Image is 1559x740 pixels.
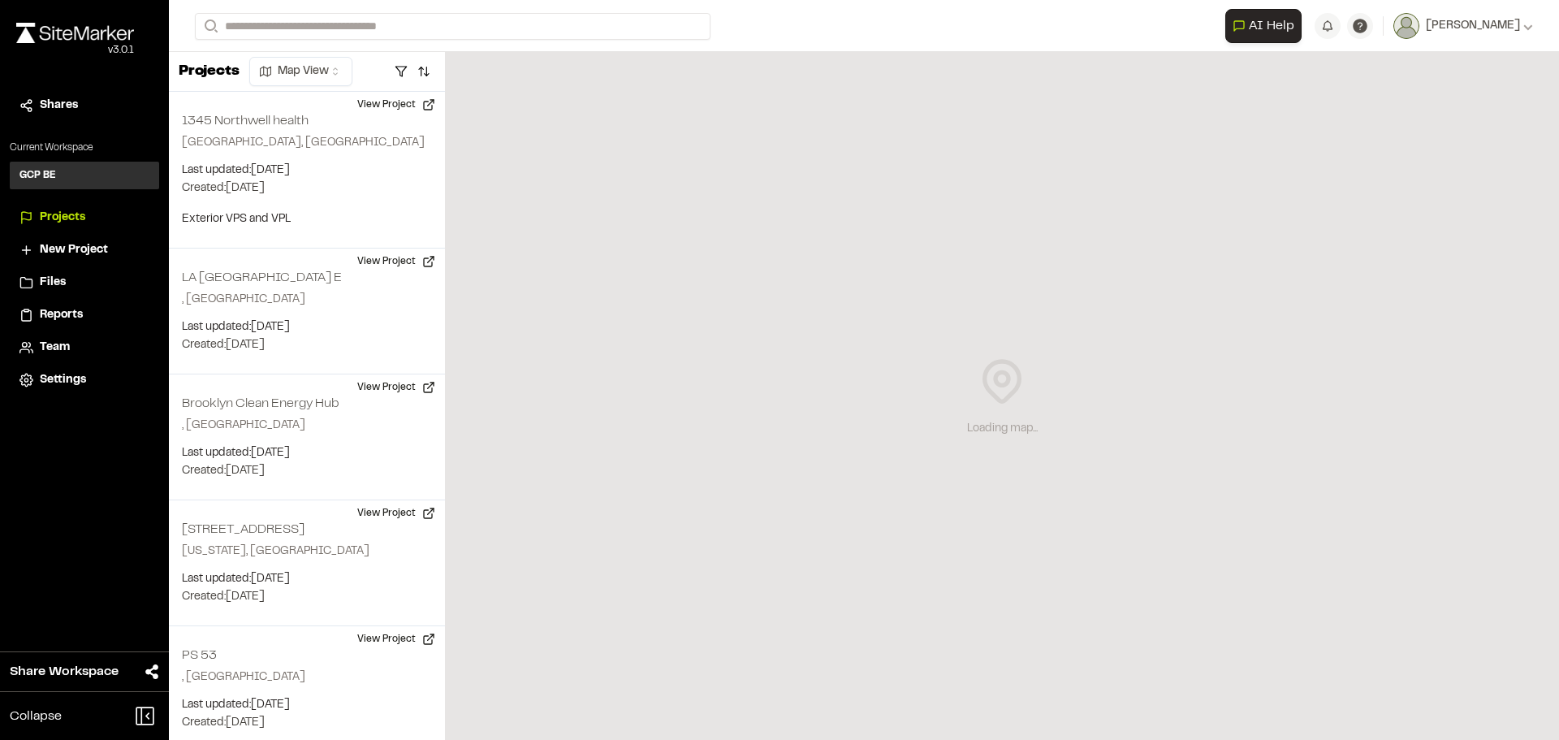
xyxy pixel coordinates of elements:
p: , [GEOGRAPHIC_DATA] [182,417,432,435]
a: Settings [19,371,149,389]
a: New Project [19,241,149,259]
p: Last updated: [DATE] [182,318,432,336]
button: View Project [348,92,445,118]
h2: PS 53 [182,650,217,661]
img: User [1393,13,1419,39]
h3: GCP BE [19,168,56,183]
p: Last updated: [DATE] [182,444,432,462]
h2: 1345 Northwell health [182,115,309,127]
p: Created: [DATE] [182,462,432,480]
button: View Project [348,249,445,275]
p: Created: [DATE] [182,336,432,354]
span: Files [40,274,66,292]
p: Current Workspace [10,141,159,155]
span: [PERSON_NAME] [1426,17,1520,35]
span: Share Workspace [10,662,119,682]
button: View Project [348,626,445,652]
a: Reports [19,306,149,324]
p: [GEOGRAPHIC_DATA], [GEOGRAPHIC_DATA] [182,134,432,152]
div: Loading map... [967,420,1038,438]
p: Created: [DATE] [182,588,432,606]
button: View Project [348,374,445,400]
span: Projects [40,209,85,227]
span: New Project [40,241,108,259]
p: [US_STATE], [GEOGRAPHIC_DATA] [182,543,432,560]
button: Search [195,13,224,40]
p: Projects [179,61,240,83]
a: Projects [19,209,149,227]
span: Shares [40,97,78,115]
div: Oh geez...please don't... [16,43,134,58]
div: Open AI Assistant [1225,9,1308,43]
button: View Project [348,500,445,526]
h2: LA [GEOGRAPHIC_DATA] E [182,272,342,283]
a: Shares [19,97,149,115]
button: [PERSON_NAME] [1393,13,1533,39]
span: Settings [40,371,86,389]
button: Open AI Assistant [1225,9,1302,43]
span: Reports [40,306,83,324]
p: Created: [DATE] [182,180,432,197]
h2: [STREET_ADDRESS] [182,524,304,535]
p: , [GEOGRAPHIC_DATA] [182,669,432,686]
p: Created: [DATE] [182,714,432,732]
a: Files [19,274,149,292]
p: Exterior VPS and VPL [182,210,432,228]
a: Team [19,339,149,357]
img: rebrand.png [16,23,134,43]
span: Collapse [10,707,62,726]
span: Team [40,339,70,357]
p: Last updated: [DATE] [182,570,432,588]
p: , [GEOGRAPHIC_DATA] [182,291,432,309]
span: AI Help [1249,16,1294,36]
p: Last updated: [DATE] [182,162,432,180]
p: Last updated: [DATE] [182,696,432,714]
h2: Brooklyn Clean Energy Hub [182,398,339,409]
